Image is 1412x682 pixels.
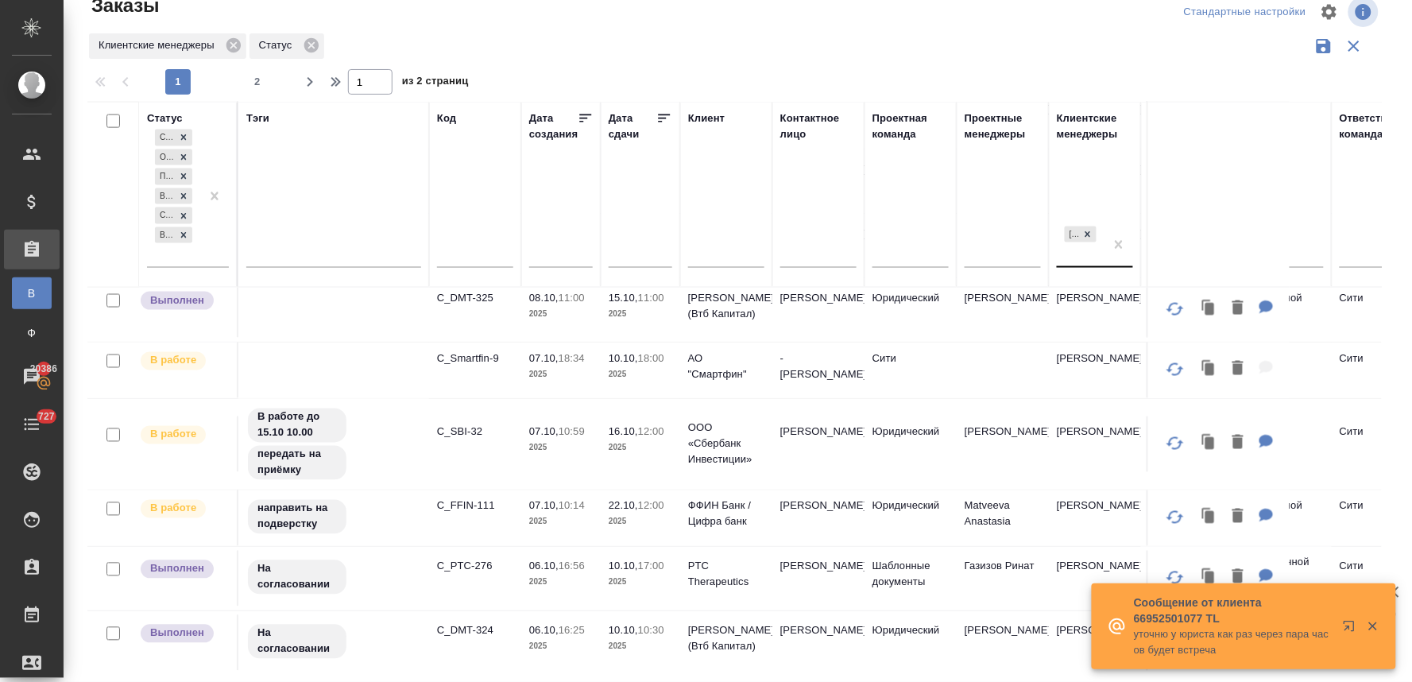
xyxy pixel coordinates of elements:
[1063,225,1098,245] div: Лямина Надежда
[1224,561,1251,594] button: Удалить
[150,561,204,577] p: Выполнен
[246,407,421,482] div: В работе до 15.10 10.00, передать на приёмку
[139,351,229,372] div: Выставляет ПМ после принятия заказа от КМа
[609,625,638,637] p: 10.10,
[1141,343,1332,398] td: (МБ) ООО "Монблан"
[437,498,513,514] p: C_FFIN-111
[1049,551,1141,606] td: [PERSON_NAME]
[139,424,229,446] div: Выставляет ПМ после принятия заказа от КМа
[957,282,1049,338] td: [PERSON_NAME]
[529,639,593,655] p: 2025
[155,149,175,166] div: Ожидание предоплаты
[250,33,324,59] div: Статус
[865,615,957,671] td: Юридический
[21,361,67,377] span: 20386
[1134,626,1333,658] p: уточню у юриста как раз через пара часов будет встреча
[150,353,196,369] p: В работе
[1194,561,1224,594] button: Клонировать
[12,317,52,349] a: Ф
[1156,424,1194,463] button: Обновить
[437,424,513,440] p: C_SBI-32
[559,625,585,637] p: 16:25
[4,357,60,397] a: 20386
[12,277,52,309] a: В
[609,366,672,382] p: 2025
[865,282,957,338] td: Юридический
[155,130,175,146] div: Создан
[688,351,764,382] p: АО "Смартфин"
[559,426,585,438] p: 10:59
[1224,501,1251,533] button: Удалить
[153,148,194,168] div: Создан, Ожидание предоплаты, Подтвержден, В работе, Сдан без статистики, Выполнен
[1049,343,1141,398] td: [PERSON_NAME]
[1339,31,1369,61] button: Сбросить фильтры
[638,426,664,438] p: 12:00
[529,306,593,322] p: 2025
[688,420,764,468] p: ООО «Сбербанк Инвестиции»
[155,207,175,224] div: Сдан без статистики
[772,490,865,546] td: [PERSON_NAME]
[259,37,298,53] p: Статус
[772,551,865,606] td: [PERSON_NAME]
[1194,427,1224,459] button: Клонировать
[29,409,64,424] span: 727
[1224,293,1251,325] button: Удалить
[609,292,638,304] p: 15.10,
[246,623,421,661] div: На согласовании
[1356,619,1389,634] button: Закрыть
[153,128,194,148] div: Создан, Ожидание предоплаты, Подтвержден, В работе, Сдан без статистики, Выполнен
[1156,351,1194,389] button: Обновить
[20,285,44,301] span: В
[153,226,194,246] div: Создан, Ожидание предоплаты, Подтвержден, В работе, Сдан без статистики, Выполнен
[688,290,764,322] p: [PERSON_NAME] (Втб Капитал)
[1049,282,1141,338] td: [PERSON_NAME]
[155,188,175,205] div: В работе
[688,559,764,591] p: PTC Therapeutics
[529,292,559,304] p: 08.10,
[1194,293,1224,325] button: Клонировать
[638,625,664,637] p: 10:30
[1141,282,1332,338] td: (AU) Общество с ограниченной ответственностью "АЛС"
[153,187,194,207] div: Создан, Ожидание предоплаты, Подтвержден, В работе, Сдан без статистики, Выполнен
[1251,561,1282,594] button: Для КМ: +1нзк
[245,74,270,90] span: 2
[139,498,229,520] div: Выставляет ПМ после принятия заказа от КМа
[609,639,672,655] p: 2025
[1224,427,1251,459] button: Удалить
[529,560,559,572] p: 06.10,
[529,625,559,637] p: 06.10,
[437,351,513,366] p: C_Smartfin-9
[139,290,229,312] div: Выставляет ПМ после сдачи и проведения начислений. Последний этап для ПМа
[246,110,269,126] div: Тэги
[153,206,194,226] div: Создан, Ожидание предоплаты, Подтвержден, В работе, Сдан без статистики, Выполнен
[257,561,337,593] p: На согласовании
[772,417,865,472] td: [PERSON_NAME]
[559,560,585,572] p: 16:56
[529,426,559,438] p: 07.10,
[139,559,229,580] div: Выставляет ПМ после сдачи и проведения начислений. Последний этап для ПМа
[609,352,638,364] p: 10.10,
[772,343,865,398] td: - [PERSON_NAME]
[559,352,585,364] p: 18:34
[402,72,469,95] span: из 2 страниц
[609,560,638,572] p: 10.10,
[1156,498,1194,537] button: Обновить
[1224,353,1251,386] button: Удалить
[638,560,664,572] p: 17:00
[559,292,585,304] p: 11:00
[529,110,578,142] div: Дата создания
[638,500,664,512] p: 12:00
[437,110,456,126] div: Код
[1251,293,1282,325] button: Для КМ: 2 нзп
[1141,547,1332,610] td: (OTP) Общество с ограниченной ответственностью «Вектор Развития»
[437,290,513,306] p: C_DMT-325
[638,352,664,364] p: 18:00
[609,500,638,512] p: 22.10,
[559,500,585,512] p: 10:14
[4,405,60,444] a: 727
[139,623,229,645] div: Выставляет ПМ после сдачи и проведения начислений. Последний этап для ПМа
[638,292,664,304] p: 11:00
[257,501,337,533] p: направить на подверстку
[529,575,593,591] p: 2025
[153,167,194,187] div: Создан, Ожидание предоплаты, Подтвержден, В работе, Сдан без статистики, Выполнен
